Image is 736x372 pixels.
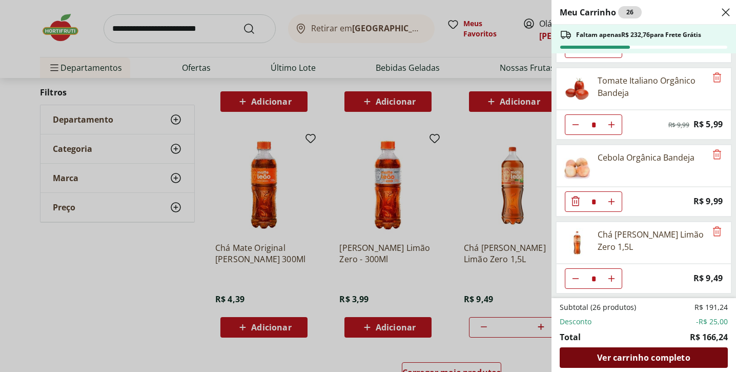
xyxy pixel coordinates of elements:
button: Diminuir Quantidade [565,268,586,289]
a: Ver carrinho completo [560,347,728,368]
button: Diminuir Quantidade [565,114,586,135]
img: Principal [563,151,591,180]
h2: Meu Carrinho [560,6,642,18]
button: Aumentar Quantidade [601,114,622,135]
span: -R$ 25,00 [696,317,728,327]
span: Total [560,331,581,343]
button: Aumentar Quantidade [601,268,622,289]
span: R$ 5,99 [693,118,723,131]
span: Desconto [560,317,591,327]
div: 26 [618,6,642,18]
span: Faltam apenas R$ 232,76 para Frete Grátis [576,31,701,39]
button: Remove [711,149,723,161]
span: R$ 9,99 [668,121,689,129]
div: Tomate Italiano Orgânico Bandeja [598,74,706,99]
span: R$ 9,99 [693,194,723,208]
input: Quantidade Atual [586,115,601,134]
button: Diminuir Quantidade [565,191,586,212]
button: Remove [711,226,723,238]
span: R$ 191,24 [694,302,728,312]
span: R$ 166,24 [690,331,728,343]
button: Remove [711,72,723,84]
img: Chá Matte Leão Limão Zero 1,5L [563,228,591,257]
div: Chá [PERSON_NAME] Limão Zero 1,5L [598,228,706,253]
button: Aumentar Quantidade [601,191,622,212]
input: Quantidade Atual [586,269,601,288]
div: Cebola Orgânica Bandeja [598,151,694,164]
span: Subtotal (26 produtos) [560,302,636,312]
input: Quantidade Atual [586,192,601,211]
span: R$ 9,49 [693,271,723,285]
img: Principal [563,74,591,103]
span: Ver carrinho completo [597,354,690,362]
